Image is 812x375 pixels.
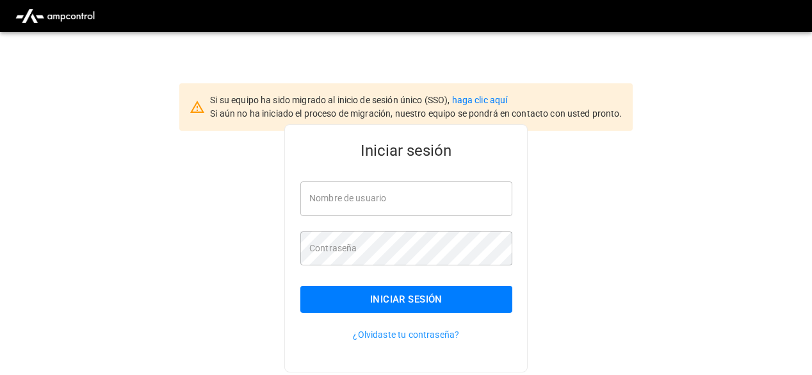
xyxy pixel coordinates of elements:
[452,95,508,105] a: haga clic aquí
[210,108,622,119] span: Si aún no ha iniciado el proceso de migración, nuestro equipo se pondrá en contacto con usted pro...
[300,140,512,161] h5: Iniciar sesión
[300,286,512,313] button: Iniciar sesión
[300,328,512,341] p: ¿Olvidaste tu contraseña?
[10,4,100,28] img: ampcontrol.io logo
[210,95,451,105] span: Si su equipo ha sido migrado al inicio de sesión único (SSO),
